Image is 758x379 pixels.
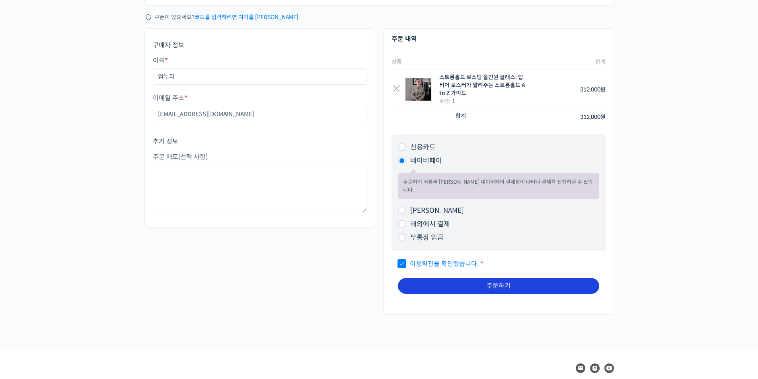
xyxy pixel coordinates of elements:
h3: 주문 내역 [392,35,606,43]
span: 원 [600,113,606,121]
input: username@domain.com [153,106,367,122]
th: 합계 [392,109,531,125]
span: 원 [600,86,606,93]
abbr: 필수 [165,56,168,65]
span: 설정 [123,264,133,270]
h3: 추가 정보 [153,137,367,146]
label: 주문 메모 [153,154,367,161]
a: 이용약관 [410,260,434,268]
button: 주문하기 [398,278,599,294]
th: 합계 [530,54,605,70]
label: 이메일 주소 [153,95,367,102]
span: 을 확인했습니다. [398,260,479,268]
strong: 1 [452,98,455,105]
label: 무통장 입금 [410,233,444,242]
a: 홈 [2,252,53,272]
a: 설정 [103,252,153,272]
p: 주문하기 버튼을 [PERSON_NAME] 네이버페이 결제창이 나타나 결제를 진행하실 수 있습니다. [403,178,594,194]
span: (선택 사항) [178,153,208,161]
span: 홈 [25,264,30,270]
label: 해외에서 결제 [410,220,450,228]
th: 상품 [392,54,531,70]
abbr: 필수 [480,260,483,268]
a: 대화 [53,252,103,272]
label: 이름 [153,57,367,64]
h3: 구매자 정보 [153,41,367,50]
bdi: 312,000 [580,86,606,93]
abbr: 필수 [184,94,187,102]
span: 대화 [73,264,82,271]
a: Remove this item [392,85,401,95]
div: 쿠폰이 있으세요? [144,12,614,23]
label: 네이버페이 [410,157,442,165]
div: 스트롱홀드 로스팅 올인원 클래스: 탑티어 로스터가 알려주는 스트롱홀드 A to Z 가이드 [439,74,526,97]
div: 수량: [439,97,526,105]
label: [PERSON_NAME] [410,206,464,215]
bdi: 312,000 [580,113,606,121]
a: 코드를 입력하려면 여기를 [PERSON_NAME] [195,14,298,21]
label: 신용카드 [410,143,436,152]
